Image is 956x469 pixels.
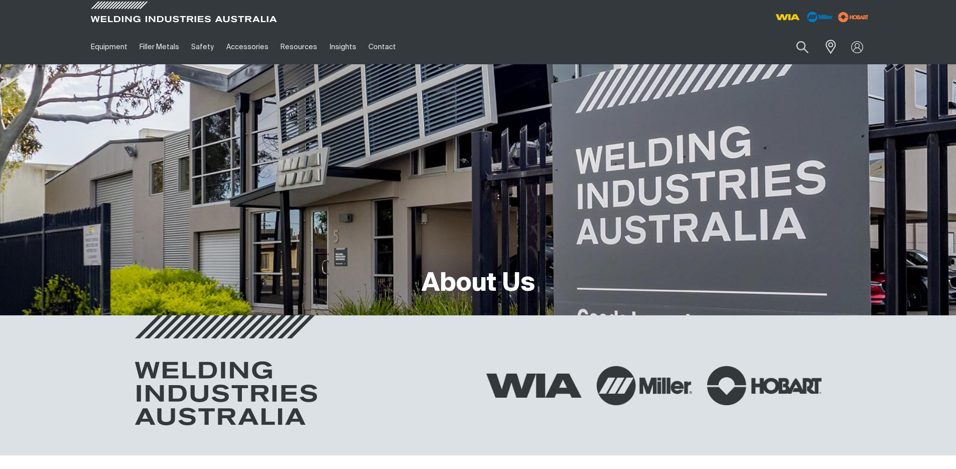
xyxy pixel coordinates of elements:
img: Welding Industries Australia [135,315,317,425]
a: Equipment [85,30,133,64]
img: WIA [486,374,582,398]
img: Miller [597,366,692,405]
a: Contact [362,30,402,64]
nav: Main [85,30,675,64]
a: Insights [323,30,362,64]
img: miller [835,10,872,25]
button: Search products [785,35,820,59]
a: Safety [185,30,220,64]
img: Hobart [707,366,822,405]
h1: About Us [422,268,535,300]
a: Filler Metals [133,30,185,64]
a: Resources [275,30,323,64]
input: Product name or item number... [772,35,819,59]
a: Accessories [220,30,275,64]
